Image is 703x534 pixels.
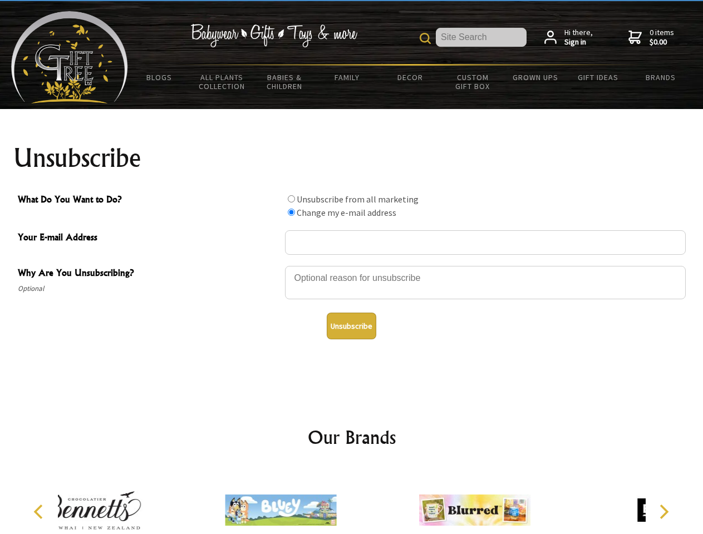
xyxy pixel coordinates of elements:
a: Decor [378,66,441,89]
img: Babywear - Gifts - Toys & more [190,24,357,47]
a: Gift Ideas [567,66,630,89]
span: Why Are You Unsubscribing? [18,266,279,282]
a: BLOGS [128,66,191,89]
span: 0 items [650,27,674,47]
input: Your E-mail Address [285,230,686,255]
h2: Our Brands [22,424,681,451]
img: Babyware - Gifts - Toys and more... [11,11,128,103]
span: What Do You Want to Do? [18,192,279,209]
a: All Plants Collection [191,66,254,98]
a: Brands [630,66,692,89]
a: Family [316,66,379,89]
a: Babies & Children [253,66,316,98]
textarea: Why Are You Unsubscribing? [285,266,686,299]
strong: $0.00 [650,37,674,47]
a: Custom Gift Box [441,66,504,98]
input: What Do You Want to Do? [288,209,295,216]
input: Site Search [436,28,527,47]
label: Unsubscribe from all marketing [297,194,419,205]
span: Optional [18,282,279,295]
a: Hi there,Sign in [544,28,593,47]
label: Change my e-mail address [297,207,396,218]
strong: Sign in [564,37,593,47]
img: product search [420,33,431,44]
button: Next [651,500,676,524]
button: Unsubscribe [327,313,376,339]
input: What Do You Want to Do? [288,195,295,202]
h1: Unsubscribe [13,145,690,171]
span: Hi there, [564,28,593,47]
a: 0 items$0.00 [628,28,674,47]
button: Previous [28,500,52,524]
span: Your E-mail Address [18,230,279,246]
a: Grown Ups [504,66,567,89]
